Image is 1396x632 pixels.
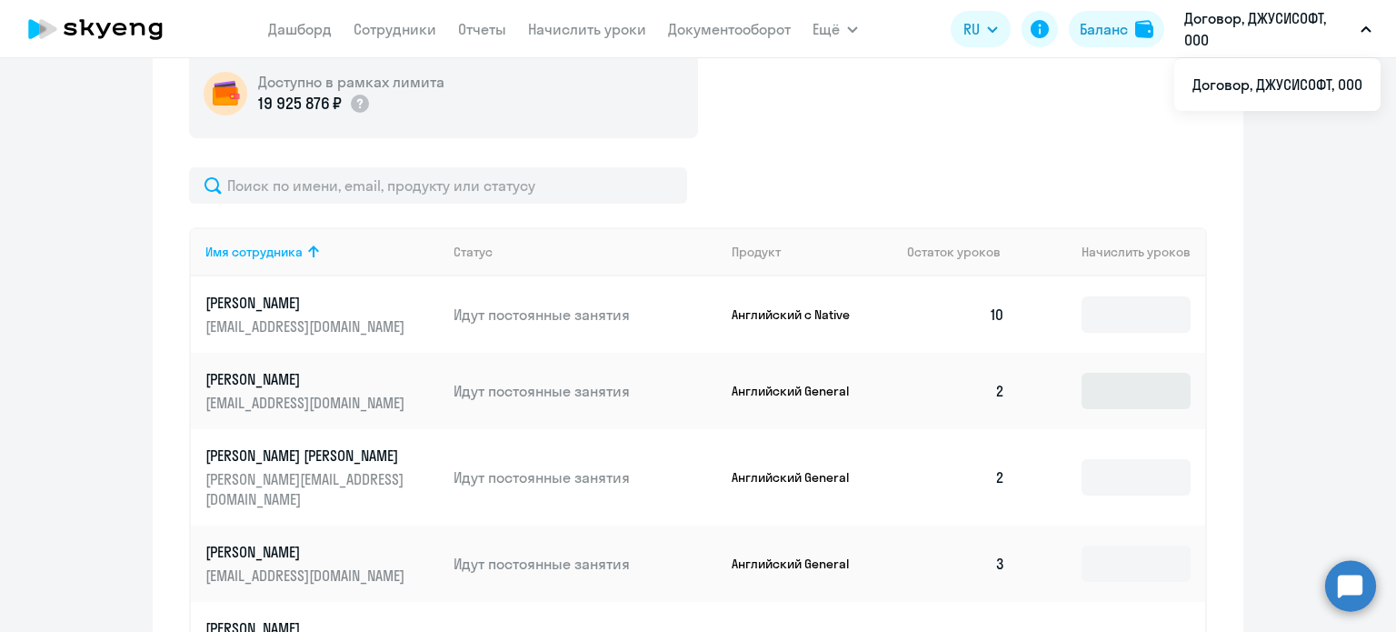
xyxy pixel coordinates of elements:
[205,244,303,260] div: Имя сотрудника
[205,446,409,466] p: [PERSON_NAME] [PERSON_NAME]
[268,20,332,38] a: Дашборд
[1175,7,1381,51] button: Договор, ДЖУСИСОФТ, ООО
[205,566,409,586] p: [EMAIL_ADDRESS][DOMAIN_NAME]
[732,469,868,486] p: Английский General
[907,244,1020,260] div: Остаток уроков
[813,18,840,40] span: Ещё
[892,526,1020,602] td: 3
[892,429,1020,526] td: 2
[205,316,409,336] p: [EMAIL_ADDRESS][DOMAIN_NAME]
[1080,18,1128,40] div: Баланс
[204,72,247,115] img: wallet-circle.png
[454,467,717,487] p: Идут постоянные занятия
[205,393,409,413] p: [EMAIL_ADDRESS][DOMAIN_NAME]
[668,20,791,38] a: Документооборот
[732,244,893,260] div: Продукт
[205,542,439,586] a: [PERSON_NAME][EMAIL_ADDRESS][DOMAIN_NAME]
[951,11,1011,47] button: RU
[454,305,717,325] p: Идут постоянные занятия
[205,369,439,413] a: [PERSON_NAME][EMAIL_ADDRESS][DOMAIN_NAME]
[963,18,980,40] span: RU
[732,383,868,399] p: Английский General
[205,469,409,509] p: [PERSON_NAME][EMAIL_ADDRESS][DOMAIN_NAME]
[189,167,687,204] input: Поиск по имени, email, продукту или статусу
[732,306,868,323] p: Английский с Native
[892,353,1020,429] td: 2
[1135,20,1153,38] img: balance
[1174,58,1381,111] ul: Ещё
[892,276,1020,353] td: 10
[258,72,444,92] h5: Доступно в рамках лимита
[205,293,409,313] p: [PERSON_NAME]
[454,244,493,260] div: Статус
[1069,11,1164,47] button: Балансbalance
[1020,227,1205,276] th: Начислить уроков
[813,11,858,47] button: Ещё
[205,293,439,336] a: [PERSON_NAME][EMAIL_ADDRESS][DOMAIN_NAME]
[454,554,717,574] p: Идут постоянные занятия
[205,446,439,509] a: [PERSON_NAME] [PERSON_NAME][PERSON_NAME][EMAIL_ADDRESS][DOMAIN_NAME]
[732,244,781,260] div: Продукт
[205,542,409,562] p: [PERSON_NAME]
[528,20,646,38] a: Начислить уроки
[354,20,436,38] a: Сотрудники
[454,381,717,401] p: Идут постоянные занятия
[205,244,439,260] div: Имя сотрудника
[907,244,1001,260] span: Остаток уроков
[1184,7,1353,51] p: Договор, ДЖУСИСОФТ, ООО
[258,92,342,115] p: 19 925 876 ₽
[732,556,868,572] p: Английский General
[458,20,506,38] a: Отчеты
[454,244,717,260] div: Статус
[205,369,409,389] p: [PERSON_NAME]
